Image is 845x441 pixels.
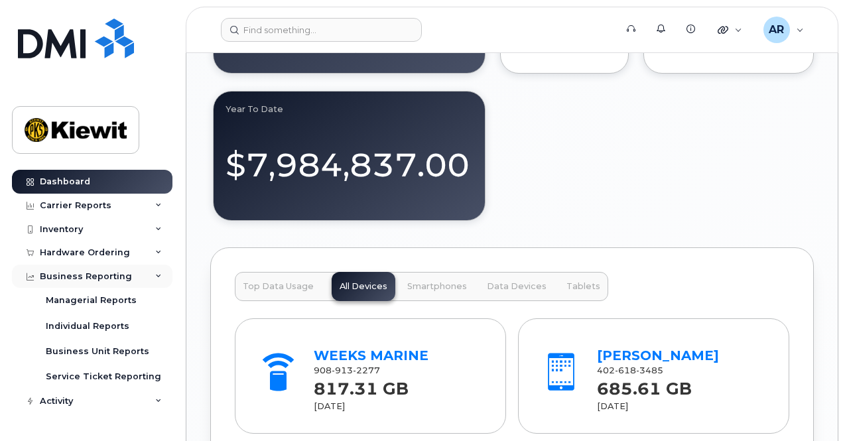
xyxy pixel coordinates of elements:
iframe: Messenger Launcher [787,383,835,431]
strong: 817.31 GB [314,371,409,399]
div: $7,984,837.00 [226,131,473,188]
span: AR [769,22,784,38]
span: 2277 [353,365,380,375]
span: 402 [597,365,663,375]
div: [DATE] [597,401,765,412]
span: 3485 [636,365,663,375]
strong: 685.61 GB [597,371,692,399]
span: Data Devices [487,281,547,292]
div: Quicklinks [708,17,751,43]
span: 913 [332,365,353,375]
div: [DATE] [314,401,482,412]
span: 618 [615,365,636,375]
button: Smartphones [399,272,475,301]
a: [PERSON_NAME] [597,347,719,363]
a: WEEKS MARINE [314,347,428,363]
span: Tablets [566,281,600,292]
button: Tablets [558,272,608,301]
span: Smartphones [407,281,467,292]
button: Data Devices [479,272,554,301]
span: 908 [314,365,380,375]
span: Top Data Usage [243,281,314,292]
button: Top Data Usage [235,272,322,301]
input: Find something... [221,18,422,42]
div: Year to Date [226,103,473,114]
div: Aditi Ranganathan [754,17,813,43]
